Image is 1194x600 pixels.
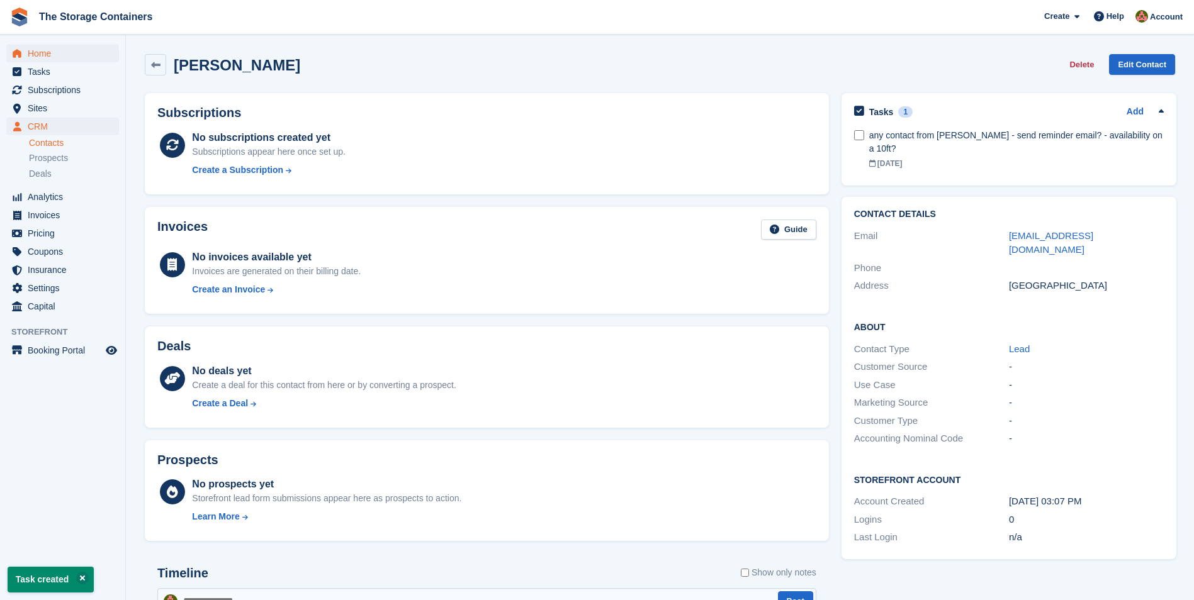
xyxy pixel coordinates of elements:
div: Create a deal for this contact from here or by converting a prospect. [192,379,456,392]
div: Create an Invoice [192,283,265,296]
a: menu [6,63,119,81]
span: Tasks [28,63,103,81]
div: Invoices are generated on their billing date. [192,265,361,278]
span: Pricing [28,225,103,242]
span: Help [1107,10,1124,23]
a: menu [6,261,119,279]
span: Account [1150,11,1183,23]
div: Accounting Nominal Code [854,431,1009,446]
a: menu [6,297,119,315]
img: stora-icon-8386f47178a22dfd0bd8f6a31ec36ba5ce8667c1dd55bd0f319d3a0aa187defe.svg [10,8,29,26]
a: menu [6,206,119,224]
div: No subscriptions created yet [192,130,346,145]
a: Guide [761,219,816,240]
span: Create [1044,10,1069,23]
div: Account Created [854,494,1009,509]
a: menu [6,99,119,117]
a: menu [6,342,119,359]
a: Lead [1009,343,1030,354]
div: Use Case [854,378,1009,392]
span: Subscriptions [28,81,103,99]
div: - [1009,360,1164,374]
a: menu [6,45,119,62]
div: Marketing Source [854,396,1009,410]
a: menu [6,279,119,297]
div: - [1009,396,1164,410]
a: any contact from [PERSON_NAME] - send reminder email? - availability on a 10ft? [DATE] [869,123,1164,175]
span: Deals [29,168,52,180]
div: Storefront lead form submissions appear here as prospects to action. [192,492,461,505]
span: CRM [28,118,103,135]
label: Show only notes [741,566,816,579]
span: Sites [28,99,103,117]
div: Create a Deal [192,397,248,410]
h2: Prospects [157,453,218,467]
div: 0 [1009,513,1164,527]
a: Create an Invoice [192,283,361,296]
a: Add [1127,105,1144,119]
div: Contact Type [854,342,1009,357]
div: Subscriptions appear here once set up. [192,145,346,158]
div: n/a [1009,530,1164,545]
button: Delete [1064,54,1099,75]
div: [DATE] [869,158,1164,169]
span: Insurance [28,261,103,279]
a: Contacts [29,137,119,149]
span: Prospects [29,152,68,164]
div: Customer Type [854,414,1009,428]
div: Customer Source [854,360,1009,374]
div: Address [854,279,1009,293]
a: Deals [29,167,119,181]
span: Home [28,45,103,62]
a: menu [6,225,119,242]
h2: Deals [157,339,191,353]
h2: Storefront Account [854,473,1164,486]
div: any contact from [PERSON_NAME] - send reminder email? - availability on a 10ft? [869,129,1164,155]
a: Preview store [104,343,119,358]
a: menu [6,243,119,260]
div: No deals yet [192,364,456,379]
div: Create a Subscription [192,164,283,177]
input: Show only notes [741,566,749,579]
div: - [1009,414,1164,428]
div: Logins [854,513,1009,527]
span: Settings [28,279,103,297]
h2: Contact Details [854,209,1164,219]
div: Email [854,229,1009,257]
h2: Subscriptions [157,106,816,120]
a: The Storage Containers [34,6,157,27]
span: Capital [28,297,103,315]
a: Create a Subscription [192,164,346,177]
span: Storefront [11,326,125,338]
h2: Timeline [157,566,208,581]
h2: [PERSON_NAME] [174,57,300,74]
img: Kirsty Simpson [1135,10,1148,23]
div: Last Login [854,530,1009,545]
div: No invoices available yet [192,250,361,265]
a: menu [6,118,119,135]
a: Create a Deal [192,397,456,410]
span: Booking Portal [28,342,103,359]
h2: Tasks [869,106,894,118]
h2: Invoices [157,219,208,240]
div: [DATE] 03:07 PM [1009,494,1164,509]
div: Learn More [192,510,239,523]
span: Analytics [28,188,103,206]
div: - [1009,431,1164,446]
div: 1 [898,106,913,118]
div: - [1009,378,1164,392]
p: Task created [8,567,94,592]
span: Coupons [28,243,103,260]
a: menu [6,81,119,99]
a: Learn More [192,510,461,523]
a: menu [6,188,119,206]
a: Edit Contact [1109,54,1175,75]
div: [GEOGRAPHIC_DATA] [1009,279,1164,293]
a: Prospects [29,152,119,165]
div: No prospects yet [192,477,461,492]
a: [EMAIL_ADDRESS][DOMAIN_NAME] [1009,230,1093,255]
h2: About [854,320,1164,333]
span: Invoices [28,206,103,224]
div: Phone [854,261,1009,275]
